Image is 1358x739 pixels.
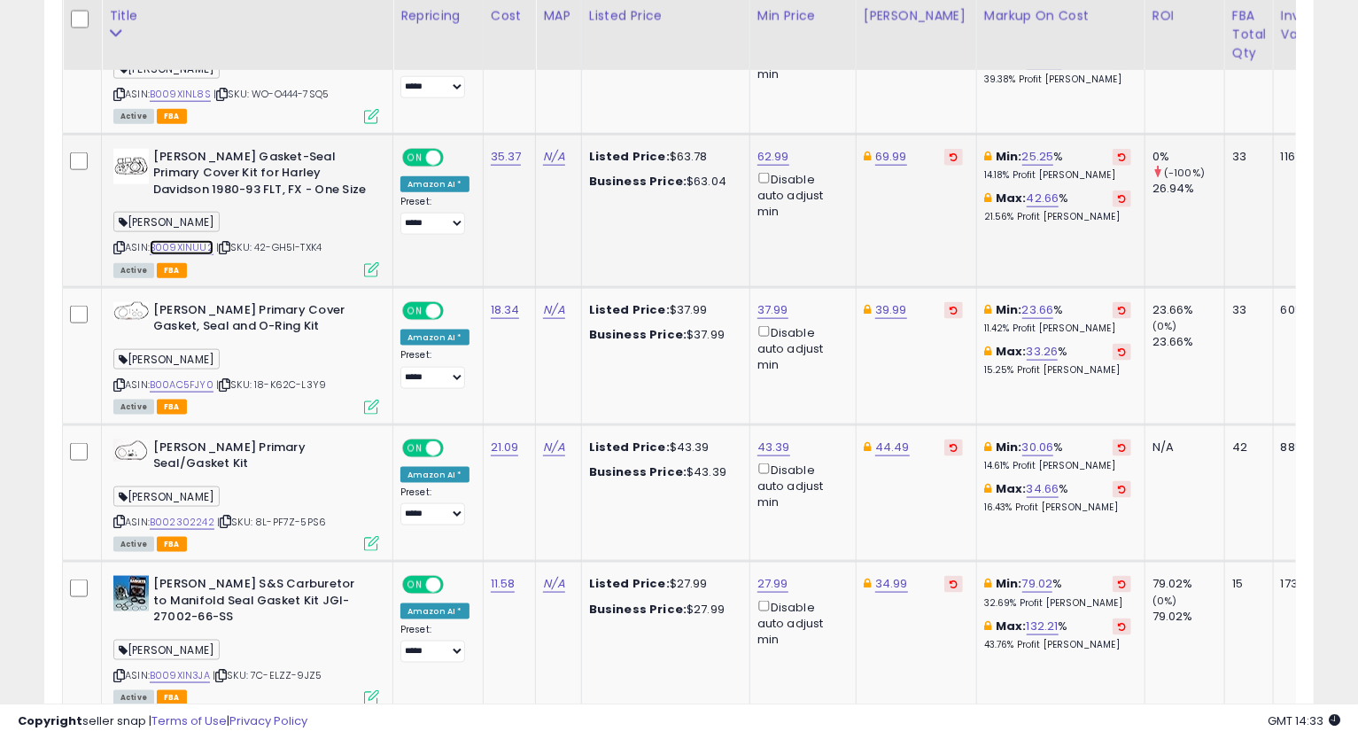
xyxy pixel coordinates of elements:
[400,196,469,236] div: Preset:
[150,377,213,393] a: B00AC5FJY0
[150,668,210,683] a: B009XIN3JA
[589,7,742,26] div: Listed Price
[875,301,907,319] a: 39.99
[1232,440,1260,455] div: 42
[1152,440,1211,455] div: N/A
[1268,712,1340,729] span: 2025-10-9 14:33 GMT
[1281,576,1323,592] div: 173.70
[113,12,379,122] div: ASIN:
[1232,7,1266,63] div: FBA Total Qty
[491,7,529,26] div: Cost
[1152,181,1224,197] div: 26.94%
[589,302,736,318] div: $37.99
[404,440,426,455] span: ON
[441,440,469,455] span: OFF
[996,190,1027,206] b: Max:
[1281,149,1323,165] div: 1167.21
[113,349,220,369] span: [PERSON_NAME]
[1281,440,1323,455] div: 885.78
[1232,149,1260,165] div: 33
[757,575,788,593] a: 27.99
[543,439,564,456] a: N/A
[157,109,187,124] span: FBA
[589,576,736,592] div: $27.99
[216,377,326,392] span: | SKU: 18-K62C-L3Y9
[984,481,1131,514] div: %
[984,639,1131,651] p: 43.76% Profit [PERSON_NAME]
[113,212,220,232] span: [PERSON_NAME]
[984,460,1131,472] p: 14.61% Profit [PERSON_NAME]
[1027,190,1059,207] a: 42.66
[589,327,736,343] div: $37.99
[153,576,369,630] b: [PERSON_NAME] S&S Carburetor to Manifold Seal Gasket Kit JGI-27002-66-SS
[996,575,1022,592] b: Min:
[491,148,522,166] a: 35.37
[1232,302,1260,318] div: 33
[984,7,1137,26] div: Markup on Cost
[400,624,469,664] div: Preset:
[400,7,476,26] div: Repricing
[113,263,154,278] span: All listings currently available for purchase on Amazon
[1152,334,1224,350] div: 23.66%
[589,601,687,618] b: Business Price:
[1022,301,1054,319] a: 23.66
[757,439,790,456] a: 43.39
[113,149,149,184] img: 41FEkgY38DL._SL40_.jpg
[996,343,1027,360] b: Max:
[589,602,736,618] div: $27.99
[984,149,1131,182] div: %
[589,464,736,480] div: $43.39
[404,578,426,593] span: ON
[113,576,149,611] img: 51DaN1mExLL._SL40_.jpg
[1281,7,1330,44] div: Inv. value
[996,301,1022,318] b: Min:
[1152,609,1224,625] div: 79.02%
[400,349,469,389] div: Preset:
[113,537,154,552] span: All listings currently available for purchase on Amazon
[1152,7,1217,26] div: ROI
[1152,594,1177,608] small: (0%)
[404,150,426,165] span: ON
[150,87,211,102] a: B009XINL8S
[1152,319,1177,333] small: (0%)
[491,301,520,319] a: 18.34
[113,440,149,462] img: 41Uxh8DNyeL._SL40_.jpg
[150,240,213,255] a: B009XINUU2
[1022,148,1054,166] a: 25.25
[113,302,149,320] img: 31eYN4RdsjL._SL40_.jpg
[491,575,516,593] a: 11.58
[151,712,227,729] a: Terms of Use
[400,330,469,346] div: Amazon AI *
[400,176,469,192] div: Amazon AI *
[213,668,322,682] span: | SKU: 7C-ELZZ-9JZ5
[1027,618,1059,635] a: 132.21
[757,460,842,511] div: Disable auto adjust min
[984,302,1131,335] div: %
[543,7,573,26] div: MAP
[984,502,1131,514] p: 16.43% Profit [PERSON_NAME]
[984,618,1131,651] div: %
[984,364,1131,377] p: 15.25% Profit [PERSON_NAME]
[996,148,1022,165] b: Min:
[1152,149,1224,165] div: 0%
[153,149,369,203] b: [PERSON_NAME] Gasket-Seal Primary Cover Kit for Harley Davidson 1980-93 FLT, FX - One Size
[1022,439,1054,456] a: 30.06
[1027,480,1059,498] a: 34.66
[18,713,307,730] div: seller snap | |
[543,301,564,319] a: N/A
[984,74,1131,86] p: 39.38% Profit [PERSON_NAME]
[984,211,1131,223] p: 21.56% Profit [PERSON_NAME]
[1281,302,1323,318] div: 605.22
[984,169,1131,182] p: 14.18% Profit [PERSON_NAME]
[589,439,670,455] b: Listed Price:
[984,344,1131,377] div: %
[589,326,687,343] b: Business Price:
[543,575,564,593] a: N/A
[400,603,469,619] div: Amazon AI *
[984,440,1131,472] div: %
[441,303,469,318] span: OFF
[213,87,329,101] span: | SKU: WO-O444-7SQ5
[150,515,214,530] a: B002302242
[589,463,687,480] b: Business Price:
[113,400,154,415] span: All listings currently available for purchase on Amazon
